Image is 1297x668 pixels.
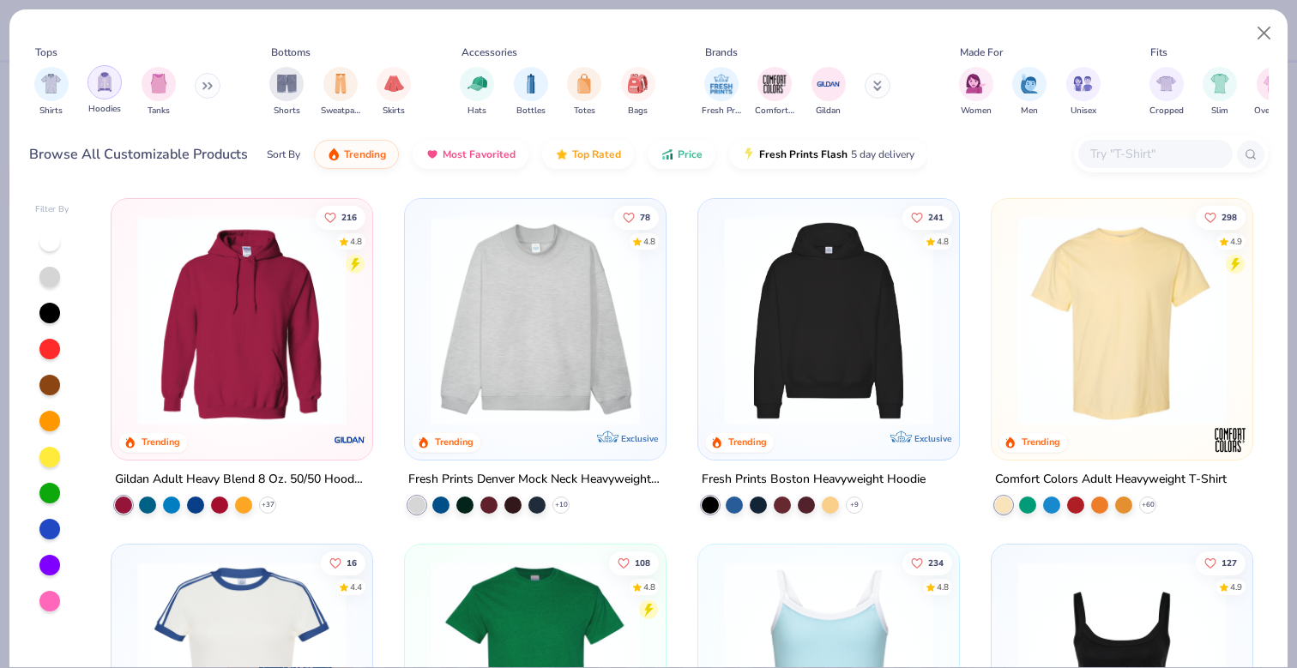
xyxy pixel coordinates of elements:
span: Bags [628,105,648,117]
img: 029b8af0-80e6-406f-9fdc-fdf898547912 [1009,216,1235,425]
img: Bottles Image [522,74,540,93]
img: most_fav.gif [425,147,439,161]
button: filter button [377,67,411,117]
span: 16 [347,558,358,567]
div: 4.8 [643,235,655,248]
span: Slim [1211,105,1228,117]
span: Men [1021,105,1038,117]
img: Totes Image [575,74,594,93]
div: 4.4 [351,581,363,593]
button: filter button [811,67,846,117]
img: Gildan logo [333,423,367,457]
div: filter for Gildan [811,67,846,117]
span: Tanks [148,105,170,117]
div: 4.8 [937,581,949,593]
div: filter for Shorts [269,67,304,117]
img: trending.gif [327,147,341,161]
span: Cropped [1149,105,1184,117]
div: Fits [1150,45,1167,60]
button: filter button [567,67,601,117]
span: Top Rated [572,147,621,161]
span: + 60 [1141,500,1154,510]
button: filter button [321,67,360,117]
div: 4.8 [937,235,949,248]
span: Hats [468,105,486,117]
span: Skirts [383,105,405,117]
button: filter button [1149,67,1184,117]
button: Like [1196,551,1246,575]
div: filter for Totes [567,67,601,117]
button: Like [902,205,952,229]
span: Totes [574,105,595,117]
button: Price [648,140,715,169]
button: filter button [702,67,741,117]
span: Exclusive [914,433,951,444]
span: Bottles [516,105,546,117]
span: Women [961,105,992,117]
div: filter for Tanks [142,67,176,117]
span: 108 [635,558,650,567]
span: + 9 [850,500,859,510]
div: 4.8 [351,235,363,248]
img: 01756b78-01f6-4cc6-8d8a-3c30c1a0c8ac [129,216,355,425]
div: Sort By [267,147,300,162]
div: Tops [35,45,57,60]
img: Hats Image [468,74,487,93]
img: Gildan Image [816,71,842,97]
div: Browse All Customizable Products [29,144,248,165]
div: filter for Oversized [1254,67,1293,117]
div: filter for Sweatpants [321,67,360,117]
span: 127 [1222,558,1237,567]
span: 216 [342,213,358,221]
button: filter button [1254,67,1293,117]
div: filter for Unisex [1066,67,1101,117]
span: Shorts [274,105,300,117]
span: Most Favorited [443,147,516,161]
span: Gildan [816,105,841,117]
div: filter for Cropped [1149,67,1184,117]
img: Unisex Image [1073,74,1093,93]
button: filter button [755,67,794,117]
div: Fresh Prints Denver Mock Neck Heavyweight Sweatshirt [408,469,662,490]
div: filter for Men [1012,67,1047,117]
button: Like [902,551,952,575]
img: Comfort Colors Image [762,71,787,97]
button: filter button [1066,67,1101,117]
img: Tanks Image [149,74,168,93]
span: 298 [1222,213,1237,221]
span: + 37 [262,500,274,510]
div: filter for Bottles [514,67,548,117]
img: Shorts Image [277,74,297,93]
img: TopRated.gif [555,147,569,161]
img: Skirts Image [384,74,404,93]
button: filter button [959,67,993,117]
span: 78 [640,213,650,221]
img: flash.gif [742,147,756,161]
div: Gildan Adult Heavy Blend 8 Oz. 50/50 Hooded Sweatshirt [115,469,369,490]
img: f5d85501-0dbb-4ee4-b115-c08fa3845d83 [422,216,648,425]
img: Men Image [1020,74,1039,93]
span: Hoodies [88,103,121,116]
span: Price [678,147,703,161]
div: filter for Fresh Prints [702,67,741,117]
button: Trending [314,140,399,169]
img: Oversized Image [1264,74,1283,93]
span: Oversized [1254,105,1293,117]
button: filter button [460,67,494,117]
span: Fresh Prints [702,105,741,117]
button: Most Favorited [413,140,528,169]
div: 4.9 [1230,581,1242,593]
span: Exclusive [621,433,658,444]
div: Fresh Prints Boston Heavyweight Hoodie [702,469,926,490]
span: 234 [928,558,944,567]
button: Fresh Prints Flash5 day delivery [729,140,927,169]
div: Filter By [35,203,69,216]
div: Bottoms [271,45,311,60]
div: filter for Slim [1203,67,1237,117]
button: Like [609,551,659,575]
img: Cropped Image [1156,74,1176,93]
div: filter for Comfort Colors [755,67,794,117]
div: Brands [705,45,738,60]
div: filter for Bags [621,67,655,117]
button: Close [1248,17,1281,50]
